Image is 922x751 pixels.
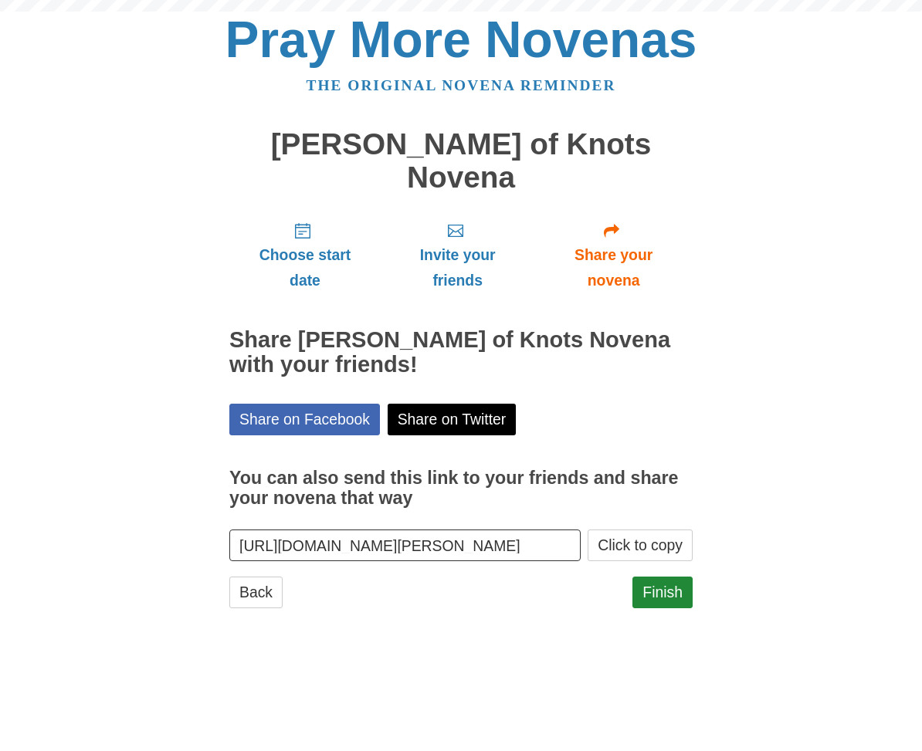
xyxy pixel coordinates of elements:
a: Share on Twitter [388,404,517,435]
a: Invite your friends [381,209,534,301]
h2: Share [PERSON_NAME] of Knots Novena with your friends! [229,328,693,377]
a: Pray More Novenas [225,11,697,68]
a: Share on Facebook [229,404,380,435]
span: Choose start date [245,242,365,293]
a: Finish [632,577,693,608]
a: Share your novena [534,209,693,301]
a: Choose start date [229,209,381,301]
button: Click to copy [588,529,693,561]
a: The original novena reminder [307,77,616,93]
h3: You can also send this link to your friends and share your novena that way [229,469,693,508]
span: Invite your friends [396,242,519,293]
span: Share your novena [550,242,677,293]
a: Back [229,577,283,608]
h1: [PERSON_NAME] of Knots Novena [229,128,693,194]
